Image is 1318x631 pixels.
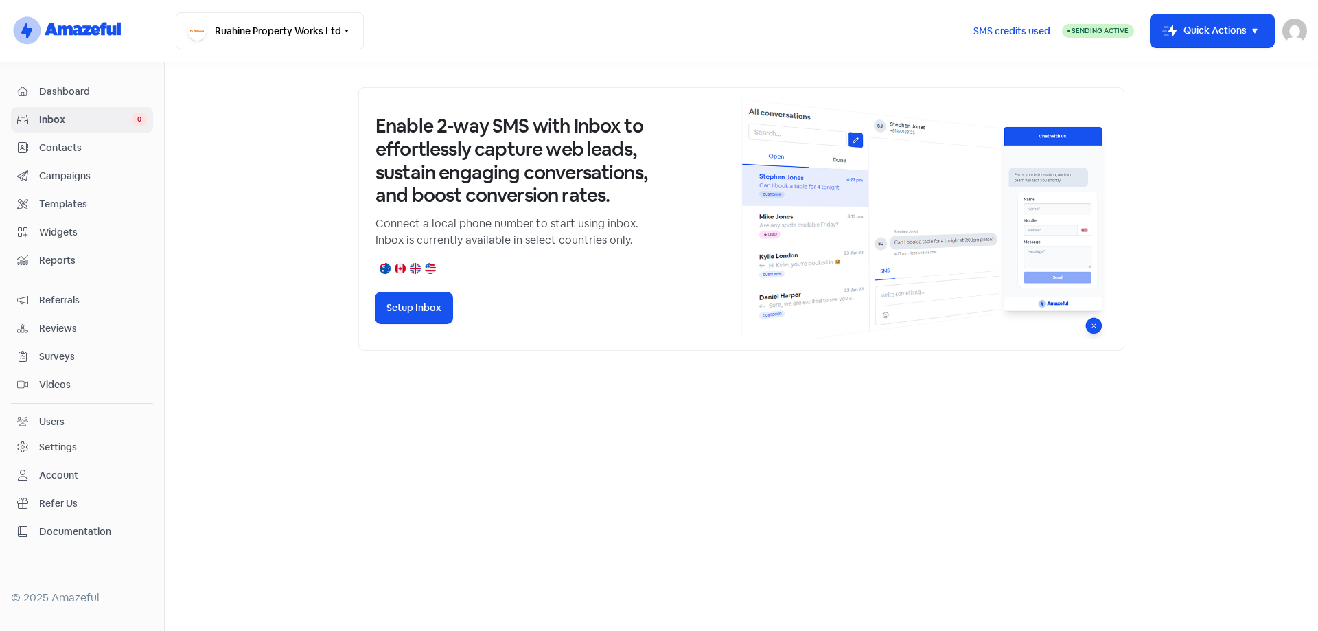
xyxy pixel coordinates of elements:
[1151,14,1274,47] button: Quick Actions
[11,163,153,189] a: Campaigns
[11,409,153,435] a: Users
[39,321,147,336] span: Reviews
[375,216,650,249] p: Connect a local phone number to start using inbox. Inbox is currently available in select countri...
[11,491,153,516] a: Refer Us
[973,24,1050,38] span: SMS credits used
[380,263,391,274] img: australia.png
[39,141,147,155] span: Contacts
[11,79,153,104] a: Dashboard
[11,107,153,133] a: Inbox 0
[11,316,153,341] a: Reviews
[176,12,364,49] button: Ruahine Property Works Ltd
[39,496,147,511] span: Refer Us
[11,192,153,217] a: Templates
[39,349,147,364] span: Surveys
[11,248,153,273] a: Reports
[1062,23,1134,39] a: Sending Active
[39,169,147,183] span: Campaigns
[375,115,650,207] h3: Enable 2-way SMS with Inbox to effortlessly capture web leads, sustain engaging conversations, an...
[39,378,147,392] span: Videos
[39,84,147,99] span: Dashboard
[39,440,77,455] div: Settings
[39,225,147,240] span: Widgets
[741,99,1107,339] img: inbox-default-image-2.png
[39,415,65,429] div: Users
[11,220,153,245] a: Widgets
[39,113,132,127] span: Inbox
[375,292,452,323] button: Setup Inbox
[11,519,153,544] a: Documentation
[1282,19,1307,43] img: User
[39,468,78,483] div: Account
[11,135,153,161] a: Contacts
[39,253,147,268] span: Reports
[1260,576,1304,617] iframe: chat widget
[425,263,436,274] img: united-states.png
[11,463,153,488] a: Account
[11,344,153,369] a: Surveys
[132,113,147,126] span: 0
[39,293,147,308] span: Referrals
[1072,26,1129,35] span: Sending Active
[11,288,153,313] a: Referrals
[11,435,153,460] a: Settings
[395,263,406,274] img: canada.png
[39,197,147,211] span: Templates
[962,23,1062,37] a: SMS credits used
[11,590,153,606] div: © 2025 Amazeful
[410,263,421,274] img: united-kingdom.png
[39,525,147,539] span: Documentation
[11,372,153,398] a: Videos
